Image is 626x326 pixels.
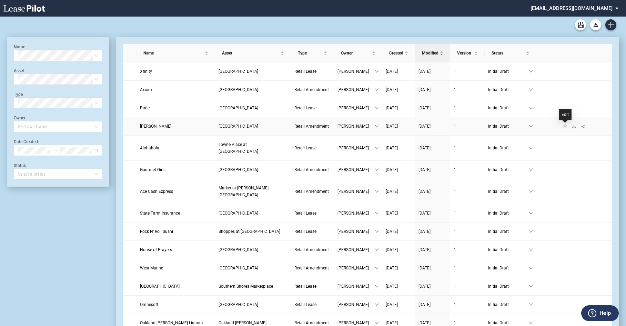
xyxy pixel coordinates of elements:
[140,265,212,271] a: West Marine
[488,86,529,93] span: Initial Draft
[418,229,431,234] span: [DATE]
[386,228,412,235] a: [DATE]
[386,210,412,217] a: [DATE]
[337,283,375,290] span: [PERSON_NAME]
[386,68,412,75] a: [DATE]
[219,228,287,235] a: Shoppes at [GEOGRAPHIC_DATA]
[294,188,331,195] a: Retail Amendment
[219,211,258,216] span: Commerce Centre
[140,211,180,216] span: State Farm Insurance
[488,210,529,217] span: Initial Draft
[294,210,331,217] a: Retail Lease
[450,44,485,62] th: Version
[140,167,165,172] span: Gourmet Girls
[386,106,398,110] span: [DATE]
[140,283,212,290] a: [GEOGRAPHIC_DATA]
[454,228,481,235] a: 1
[219,283,287,290] a: Southern Shores Marketplace
[529,146,533,150] span: down
[219,167,258,172] span: Dumbarton Square
[386,247,398,252] span: [DATE]
[454,188,481,195] a: 1
[14,116,26,120] label: Owner
[454,68,481,75] a: 1
[454,86,481,93] a: 1
[219,284,273,289] span: Southern Shores Marketplace
[219,186,269,197] span: Market at Opitz Crossing
[219,229,280,234] span: Shoppes at Belvedere
[488,301,529,308] span: Initial Draft
[337,145,375,151] span: [PERSON_NAME]
[294,302,316,307] span: Retail Lease
[375,284,379,288] span: down
[294,123,331,130] a: Retail Amendment
[14,139,38,144] label: Date Created
[488,228,529,235] span: Initial Draft
[454,106,456,110] span: 1
[488,283,529,290] span: Initial Draft
[337,86,375,93] span: [PERSON_NAME]
[219,106,258,110] span: Commerce Centre
[386,166,412,173] a: [DATE]
[294,124,329,129] span: Retail Amendment
[454,301,481,308] a: 1
[219,246,287,253] a: [GEOGRAPHIC_DATA]
[418,86,447,93] a: [DATE]
[386,188,412,195] a: [DATE]
[418,123,447,130] a: [DATE]
[375,248,379,252] span: down
[219,141,287,155] a: Towne Place at [GEOGRAPHIC_DATA]
[418,69,431,74] span: [DATE]
[219,265,287,271] a: [GEOGRAPHIC_DATA]
[140,166,212,173] a: Gourmet Girls
[418,228,447,235] a: [DATE]
[140,86,212,93] a: Axiom
[386,246,412,253] a: [DATE]
[219,124,258,129] span: Cherryvale Plaza
[386,123,412,130] a: [DATE]
[454,123,481,130] a: 1
[386,69,398,74] span: [DATE]
[53,148,58,153] span: to
[418,106,431,110] span: [DATE]
[140,228,212,235] a: Rock N’ Roll Sushi
[389,50,403,57] span: Created
[294,301,331,308] a: Retail Lease
[418,247,431,252] span: [DATE]
[422,50,438,57] span: Modified
[418,87,431,92] span: [DATE]
[140,106,151,110] span: Padel
[294,87,329,92] span: Retail Amendment
[294,106,316,110] span: Retail Lease
[294,189,329,194] span: Retail Amendment
[454,247,456,252] span: 1
[418,68,447,75] a: [DATE]
[454,105,481,111] a: 1
[298,50,322,57] span: Type
[294,229,316,234] span: Retail Lease
[337,265,375,271] span: [PERSON_NAME]
[140,145,212,151] a: Alohahola
[219,68,287,75] a: [GEOGRAPHIC_DATA]
[561,124,569,129] a: edit
[415,44,450,62] th: Modified
[418,105,447,111] a: [DATE]
[588,19,603,30] md-menu: Download Blank Form List
[488,246,529,253] span: Initial Draft
[143,50,203,57] span: Name
[418,145,447,151] a: [DATE]
[137,44,215,62] th: Name
[386,86,412,93] a: [DATE]
[337,123,375,130] span: [PERSON_NAME]
[337,188,375,195] span: [PERSON_NAME]
[386,283,412,290] a: [DATE]
[337,68,375,75] span: [PERSON_NAME]
[386,265,412,271] a: [DATE]
[488,188,529,195] span: Initial Draft
[418,146,431,150] span: [DATE]
[529,321,533,325] span: down
[291,44,334,62] th: Type
[294,211,316,216] span: Retail Lease
[418,301,447,308] a: [DATE]
[294,166,331,173] a: Retail Amendment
